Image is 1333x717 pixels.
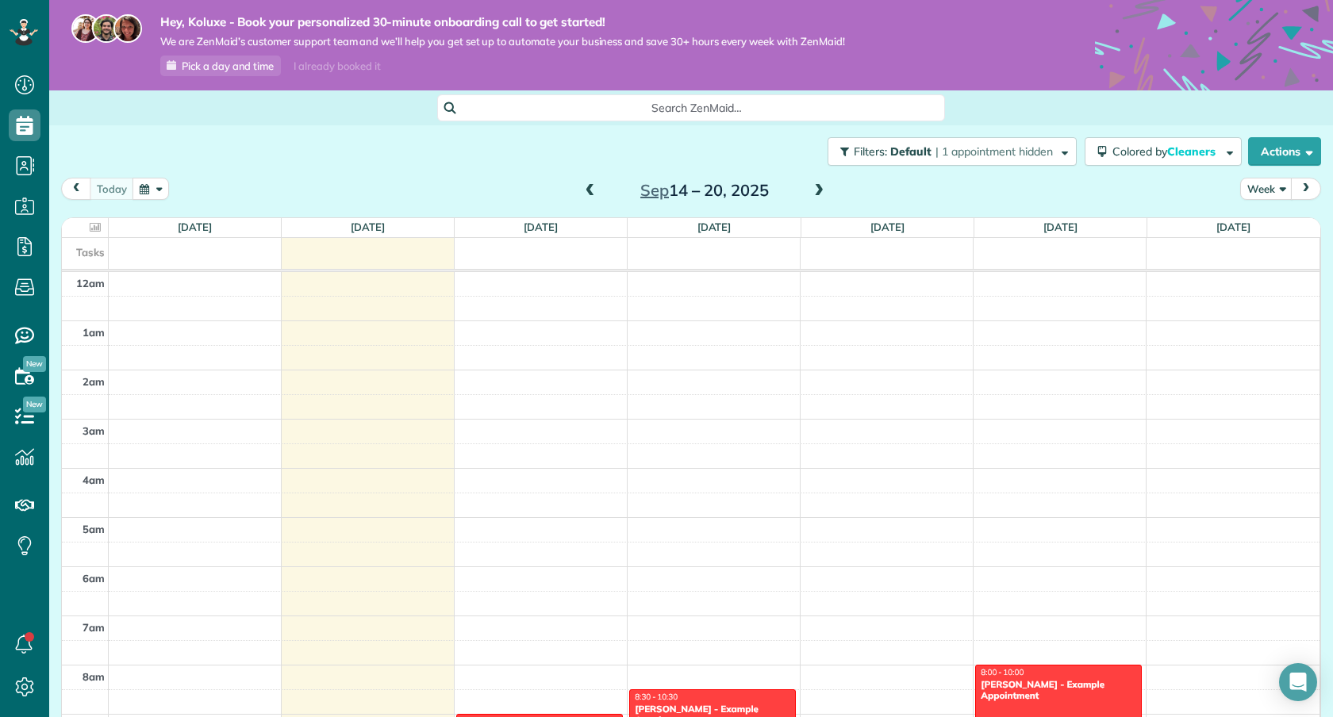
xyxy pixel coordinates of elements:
a: [DATE] [1216,220,1250,233]
span: Colored by [1112,144,1221,159]
a: [DATE] [524,220,558,233]
h2: 14 – 20, 2025 [605,182,804,199]
span: 1am [83,326,105,339]
button: next [1291,178,1321,199]
strong: Hey, Koluxe - Book your personalized 30-minute onboarding call to get started! [160,14,845,30]
span: Pick a day and time [182,59,274,72]
button: Week [1240,178,1293,199]
span: Sep [640,180,669,200]
span: 8:00 - 10:00 [981,667,1024,677]
span: Cleaners [1167,144,1218,159]
button: Actions [1248,137,1321,166]
span: We are ZenMaid’s customer support team and we’ll help you get set up to automate your business an... [160,35,845,48]
span: 6am [83,572,105,585]
a: [DATE] [351,220,385,233]
div: I already booked it [284,56,390,76]
div: [PERSON_NAME] - Example Appointment [980,679,1137,702]
a: [DATE] [870,220,905,233]
span: Tasks [76,246,105,259]
span: Filters: [854,144,887,159]
span: 7am [83,621,105,634]
span: | 1 appointment hidden [935,144,1053,159]
div: Open Intercom Messenger [1279,663,1317,701]
a: [DATE] [697,220,732,233]
span: 2am [83,375,105,388]
span: New [23,356,46,372]
span: 8am [83,670,105,683]
span: 4am [83,474,105,486]
a: [DATE] [1043,220,1078,233]
a: Pick a day and time [160,56,281,76]
span: 3am [83,424,105,437]
button: Colored byCleaners [1085,137,1242,166]
button: Filters: Default | 1 appointment hidden [828,137,1077,166]
img: jorge-587dff0eeaa6aab1f244e6dc62b8924c3b6ad411094392a53c71c6c4a576187d.jpg [92,14,121,43]
img: maria-72a9807cf96188c08ef61303f053569d2e2a8a1cde33d635c8a3ac13582a053d.jpg [71,14,100,43]
span: 8:30 - 10:30 [635,692,678,702]
span: 5am [83,523,105,535]
a: [DATE] [178,220,212,233]
span: 12am [76,277,105,289]
span: Default [890,144,932,159]
a: Filters: Default | 1 appointment hidden [820,137,1077,166]
button: prev [61,178,91,199]
img: michelle-19f622bdf1676172e81f8f8fba1fb50e276960ebfe0243fe18214015130c80e4.jpg [113,14,142,43]
button: today [90,178,134,199]
span: New [23,397,46,412]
